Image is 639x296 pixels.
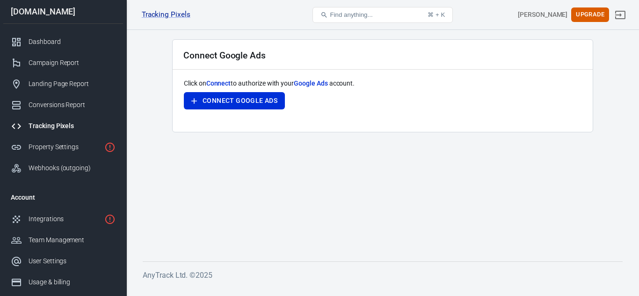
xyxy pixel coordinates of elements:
[29,142,101,152] div: Property Settings
[3,7,123,16] div: [DOMAIN_NAME]
[3,31,123,52] a: Dashboard
[29,121,116,131] div: Tracking Pixels
[206,79,231,87] span: Connect
[142,10,190,20] a: Tracking Pixels
[29,58,116,68] div: Campaign Report
[3,116,123,137] a: Tracking Pixels
[3,186,123,209] li: Account
[312,7,453,23] button: Find anything...⌘ + K
[29,277,116,287] div: Usage & billing
[571,7,609,22] button: Upgrade
[518,10,567,20] div: Account id: WdBgijU8
[3,158,123,179] a: Webhooks (outgoing)
[29,256,116,266] div: User Settings
[143,269,623,281] h6: AnyTrack Ltd. © 2025
[3,94,123,116] a: Conversions Report
[3,272,123,293] a: Usage & billing
[184,92,285,109] button: Connect Google Ads
[609,4,632,26] a: Sign out
[3,73,123,94] a: Landing Page Report
[3,209,123,230] a: Integrations
[104,214,116,225] svg: 1 networks not verified yet
[29,163,116,173] div: Webhooks (outgoing)
[29,37,116,47] div: Dashboard
[428,11,445,18] div: ⌘ + K
[3,137,123,158] a: Property Settings
[29,79,116,89] div: Landing Page Report
[294,79,328,87] span: Google Ads
[29,100,116,110] div: Conversions Report
[184,79,581,88] p: Click on to authorize with your account.
[104,142,116,153] svg: Property is not installed yet
[3,251,123,272] a: User Settings
[3,230,123,251] a: Team Management
[330,11,372,18] span: Find anything...
[29,235,116,245] div: Team Management
[3,52,123,73] a: Campaign Report
[29,214,101,224] div: Integrations
[183,51,266,60] h2: Connect Google Ads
